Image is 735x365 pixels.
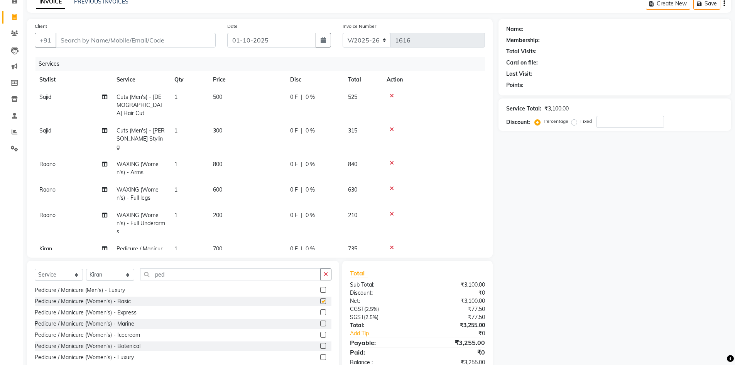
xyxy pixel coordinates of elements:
span: | [301,93,302,101]
label: Invoice Number [343,23,376,30]
span: WAXING (Women's) - Arms [117,161,159,176]
span: 1 [174,161,177,168]
div: Pedicure / Manicure (Women's) - Icecream [35,331,140,339]
div: Net: [344,297,417,305]
div: Pedicure / Manicure (Women's) - Express [35,309,137,317]
span: 500 [213,93,222,100]
button: +91 [35,33,56,48]
div: Paid: [344,348,417,357]
span: 630 [348,186,357,193]
span: Total [350,269,368,277]
div: Service Total: [506,105,541,113]
div: ( ) [344,313,417,321]
a: Add Tip [344,329,429,338]
label: Percentage [544,118,568,125]
span: 1 [174,93,177,100]
div: ₹77.50 [417,305,491,313]
span: 1 [174,186,177,193]
div: ₹3,100.00 [544,105,569,113]
div: Services [35,57,491,71]
div: ₹0 [417,348,491,357]
div: Pedicure / Manicure (Women's) - Luxury [35,353,134,362]
span: Raano [39,161,56,168]
span: 2.5% [366,306,377,312]
input: Search or Scan [140,268,321,280]
span: 0 F [290,186,298,194]
div: ₹3,255.00 [417,321,491,329]
div: ( ) [344,305,417,313]
span: 200 [213,212,222,219]
span: 1 [174,127,177,134]
div: ₹77.50 [417,313,491,321]
span: WAXING (Women's) - Full Underarms [117,212,165,235]
th: Disc [286,71,343,88]
span: 735 [348,245,357,252]
span: 0 F [290,93,298,101]
span: Cuts (Men's) - [PERSON_NAME] Styling [117,127,165,150]
th: Service [112,71,170,88]
div: Total: [344,321,417,329]
label: Fixed [580,118,592,125]
th: Price [208,71,286,88]
span: Sajid [39,127,51,134]
th: Stylist [35,71,112,88]
span: 0 F [290,245,298,253]
span: 0 % [306,211,315,219]
span: 1 [174,245,177,252]
input: Search by Name/Mobile/Email/Code [56,33,216,48]
span: Raano [39,212,56,219]
div: Total Visits: [506,48,537,56]
div: Last Visit: [506,70,532,78]
span: 300 [213,127,222,134]
div: Pedicure / Manicure (Women's) - Botenical [35,342,140,350]
span: | [301,211,302,219]
span: 315 [348,127,357,134]
div: Payable: [344,338,417,347]
span: Raano [39,186,56,193]
div: Pedicure / Manicure (Men's) - Luxury [35,286,125,294]
div: Discount: [344,289,417,297]
span: CGST [350,306,364,312]
span: 525 [348,93,357,100]
span: 0 % [306,186,315,194]
th: Total [343,71,382,88]
span: WAXING (Women's) - Full legs [117,186,159,201]
span: 1 [174,212,177,219]
span: | [301,245,302,253]
label: Client [35,23,47,30]
span: 0 % [306,93,315,101]
span: 800 [213,161,222,168]
div: Sub Total: [344,281,417,289]
span: 2.5% [365,314,377,320]
span: 0 % [306,245,315,253]
label: Date [227,23,238,30]
span: Pedicure / Manicure (Women's) - Basic [117,245,164,268]
span: | [301,160,302,168]
div: Points: [506,81,524,89]
span: 840 [348,161,357,168]
span: Cuts (Men's) - [DEMOGRAPHIC_DATA] Hair Cut [117,93,163,117]
span: 0 % [306,127,315,135]
div: Membership: [506,36,540,44]
div: Card on file: [506,59,538,67]
div: ₹3,255.00 [417,338,491,347]
div: Pedicure / Manicure (Women's) - Marine [35,320,134,328]
span: 0 F [290,160,298,168]
div: Pedicure / Manicure (Women's) - Basic [35,297,131,306]
span: | [301,186,302,194]
div: Name: [506,25,524,33]
th: Action [382,71,485,88]
span: Kiran [39,245,52,252]
span: 600 [213,186,222,193]
div: ₹0 [417,289,491,297]
span: 0 F [290,127,298,135]
div: Discount: [506,118,530,126]
span: Sajid [39,93,51,100]
div: ₹3,100.00 [417,297,491,305]
span: | [301,127,302,135]
span: 210 [348,212,357,219]
div: ₹0 [430,329,491,338]
span: 0 % [306,160,315,168]
div: ₹3,100.00 [417,281,491,289]
span: SGST [350,314,364,321]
